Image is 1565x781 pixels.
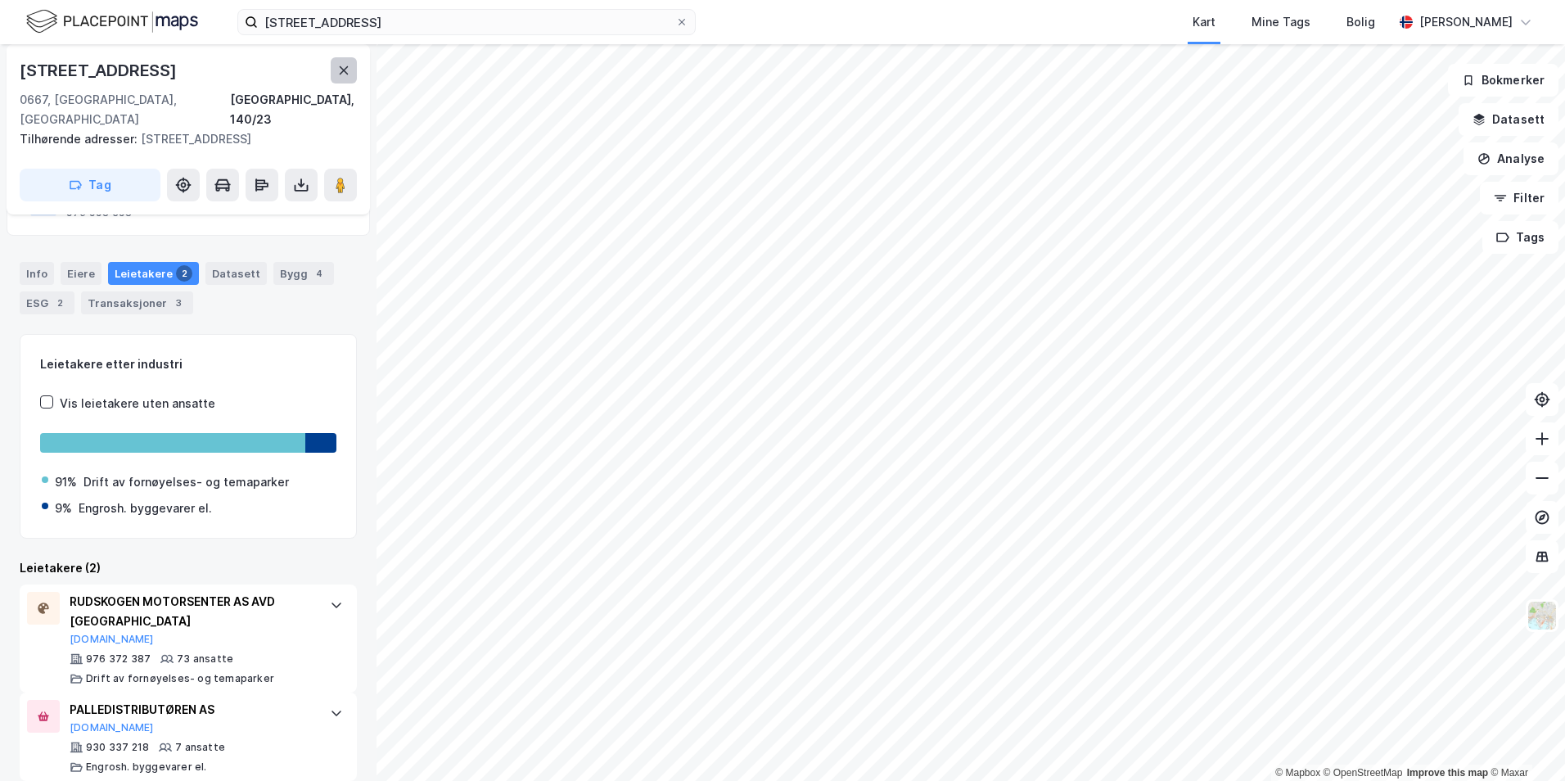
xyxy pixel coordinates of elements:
button: Datasett [1459,103,1558,136]
div: 3 [170,295,187,311]
img: Z [1527,600,1558,631]
div: RUDSKOGEN MOTORSENTER AS AVD [GEOGRAPHIC_DATA] [70,592,313,631]
div: Engrosh. byggevarer el. [86,761,207,774]
div: 9% [55,499,72,518]
button: Bokmerker [1448,64,1558,97]
div: Leietakere (2) [20,558,357,578]
input: Søk på adresse, matrikkel, gårdeiere, leietakere eller personer [258,10,675,34]
div: [STREET_ADDRESS] [20,57,180,84]
div: 2 [176,265,192,282]
div: Info [20,262,54,285]
div: Datasett [205,262,267,285]
div: 7 ansatte [175,741,225,754]
button: Tags [1482,221,1558,254]
a: OpenStreetMap [1324,767,1403,779]
div: 0667, [GEOGRAPHIC_DATA], [GEOGRAPHIC_DATA] [20,90,230,129]
iframe: Chat Widget [1483,702,1565,781]
div: 976 372 387 [86,652,151,666]
button: Filter [1480,182,1558,214]
a: Improve this map [1407,767,1488,779]
div: 91% [55,472,77,492]
div: [PERSON_NAME] [1419,12,1513,32]
span: Tilhørende adresser: [20,132,141,146]
a: Mapbox [1275,767,1320,779]
button: Tag [20,169,160,201]
button: [DOMAIN_NAME] [70,721,154,734]
div: 73 ansatte [177,652,233,666]
div: Transaksjoner [81,291,193,314]
button: [DOMAIN_NAME] [70,633,154,646]
div: 930 337 218 [86,741,149,754]
div: Engrosh. byggevarer el. [79,499,212,518]
div: Vis leietakere uten ansatte [60,394,215,413]
div: Kart [1193,12,1215,32]
div: Bygg [273,262,334,285]
div: [STREET_ADDRESS] [20,129,344,149]
div: Leietakere etter industri [40,354,336,374]
img: logo.f888ab2527a4732fd821a326f86c7f29.svg [26,7,198,36]
div: Drift av fornøyelses- og temaparker [83,472,289,492]
div: ESG [20,291,74,314]
div: 4 [311,265,327,282]
div: 2 [52,295,68,311]
div: Drift av fornøyelses- og temaparker [86,672,274,685]
div: Bolig [1346,12,1375,32]
div: PALLEDISTRIBUTØREN AS [70,700,313,720]
div: Eiere [61,262,101,285]
button: Analyse [1464,142,1558,175]
div: Mine Tags [1252,12,1310,32]
div: Leietakere [108,262,199,285]
div: [GEOGRAPHIC_DATA], 140/23 [230,90,357,129]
